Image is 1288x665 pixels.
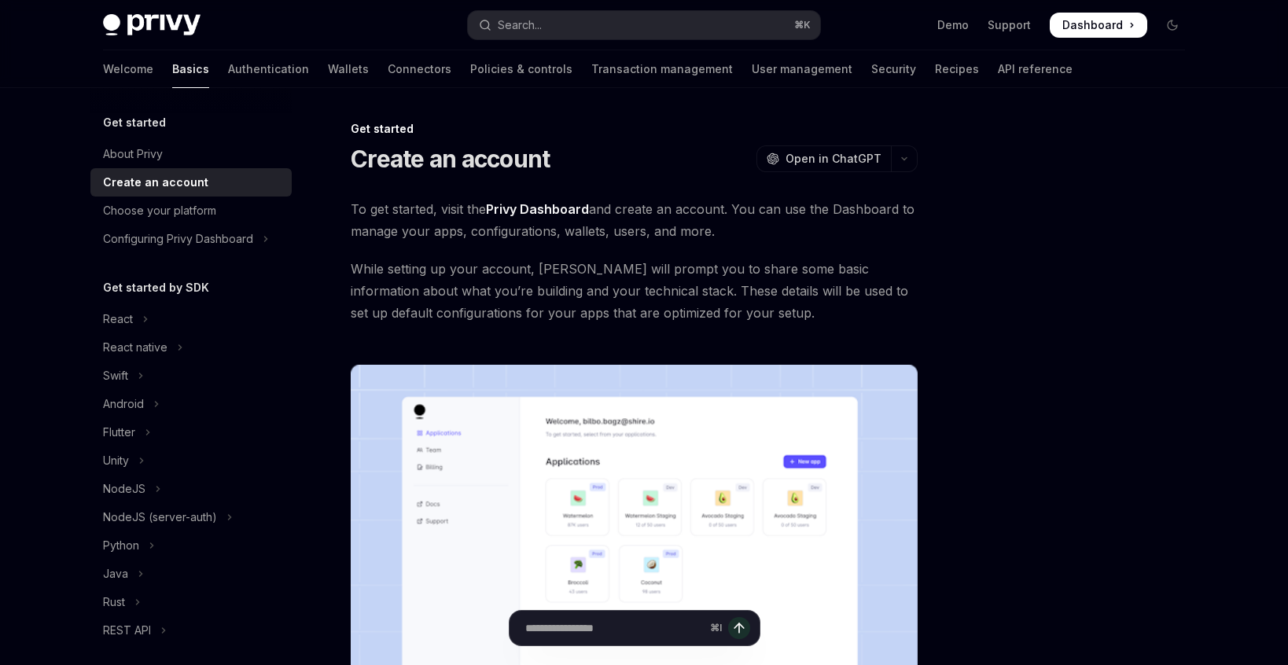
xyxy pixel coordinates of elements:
[786,151,881,167] span: Open in ChatGPT
[90,305,292,333] button: Toggle React section
[351,198,918,242] span: To get started, visit the and create an account. You can use the Dashboard to manage your apps, c...
[351,145,550,173] h1: Create an account
[351,121,918,137] div: Get started
[525,611,704,645] input: Ask a question...
[90,616,292,645] button: Toggle REST API section
[103,113,166,132] h5: Get started
[103,145,163,163] div: About Privy
[103,593,125,612] div: Rust
[103,451,129,470] div: Unity
[486,201,589,218] a: Privy Dashboard
[90,418,292,446] button: Toggle Flutter section
[998,50,1073,88] a: API reference
[468,11,820,39] button: Open search
[103,201,216,220] div: Choose your platform
[90,531,292,560] button: Toggle Python section
[90,168,292,197] a: Create an account
[988,17,1031,33] a: Support
[756,145,891,172] button: Open in ChatGPT
[103,479,145,498] div: NodeJS
[103,278,209,297] h5: Get started by SDK
[103,508,217,527] div: NodeJS (server-auth)
[103,310,133,329] div: React
[90,560,292,588] button: Toggle Java section
[935,50,979,88] a: Recipes
[90,390,292,418] button: Toggle Android section
[90,446,292,475] button: Toggle Unity section
[90,362,292,390] button: Toggle Swift section
[228,50,309,88] a: Authentication
[90,588,292,616] button: Toggle Rust section
[937,17,969,33] a: Demo
[498,16,542,35] div: Search...
[103,338,167,357] div: React native
[103,230,253,248] div: Configuring Privy Dashboard
[328,50,369,88] a: Wallets
[90,197,292,225] a: Choose your platform
[794,19,811,31] span: ⌘ K
[90,140,292,168] a: About Privy
[470,50,572,88] a: Policies & controls
[172,50,209,88] a: Basics
[103,366,128,385] div: Swift
[1062,17,1123,33] span: Dashboard
[1050,13,1147,38] a: Dashboard
[1160,13,1185,38] button: Toggle dark mode
[351,258,918,324] span: While setting up your account, [PERSON_NAME] will prompt you to share some basic information abou...
[103,173,208,192] div: Create an account
[728,617,750,639] button: Send message
[103,423,135,442] div: Flutter
[388,50,451,88] a: Connectors
[103,564,128,583] div: Java
[103,536,139,555] div: Python
[103,621,151,640] div: REST API
[103,395,144,413] div: Android
[103,50,153,88] a: Welcome
[871,50,916,88] a: Security
[90,333,292,362] button: Toggle React native section
[90,475,292,503] button: Toggle NodeJS section
[752,50,852,88] a: User management
[591,50,733,88] a: Transaction management
[103,14,201,36] img: dark logo
[90,225,292,253] button: Toggle Configuring Privy Dashboard section
[90,503,292,531] button: Toggle NodeJS (server-auth) section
